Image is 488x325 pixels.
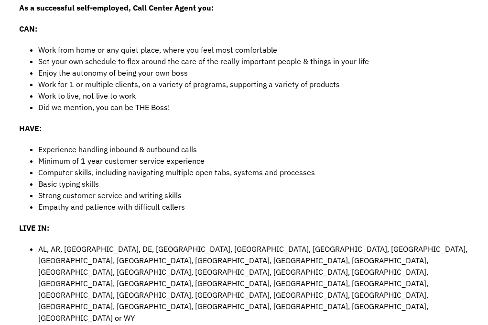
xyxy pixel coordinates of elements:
li: Set your own schedule to flex around the care of the really important people & things in your life [38,56,468,67]
li: Work for 1 or multiple clients, on a variety of programs, supporting a variety of products [38,78,468,90]
li: Strong customer service and writing skills [38,190,468,201]
li: Enjoy the autonomy of being your own boss [38,67,468,78]
li: Empathy and patience with difficult callers [38,201,468,213]
li: Computer skills, including navigating multiple open tabs, systems and processes [38,167,468,178]
li: Minimum of 1 year customer service experience [38,155,468,167]
li: Experience handling inbound & outbound calls [38,144,468,155]
li: AL, AR, [GEOGRAPHIC_DATA], DE, [GEOGRAPHIC_DATA], [GEOGRAPHIC_DATA], [GEOGRAPHIC_DATA], [GEOGRAPH... [38,243,468,324]
strong: LIVE IN: [19,223,49,233]
li: Work to live, not live to work [38,90,468,101]
li: Did we mention, you can be THE Boss! [38,101,468,113]
li: Work from home or any quiet place, where you feel most comfortable [38,44,468,56]
li: Basic typing skills [38,178,468,190]
strong: CAN: [19,24,37,34]
strong: As a successful self-employed, Call Center Agent you: [19,3,214,12]
strong: HAVE: [19,123,42,133]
